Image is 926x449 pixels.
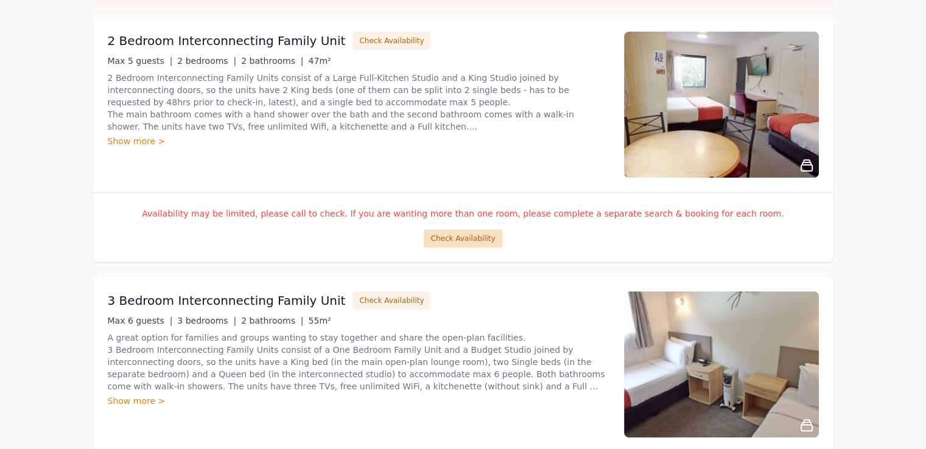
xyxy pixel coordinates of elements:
p: Availability may be limited, please call to check. If you are wanting more than one room, please ... [108,207,819,220]
span: Max 5 guests | [108,56,173,66]
div: Show more > [108,135,609,147]
button: Check Availability [353,291,430,310]
button: Check Availability [353,32,430,50]
p: A great option for families and groups wanting to stay together and share the open-plan facilitie... [108,332,609,392]
h3: 3 Bedroom Interconnecting Family Unit [108,292,346,309]
p: 2 Bedroom Interconnecting Family Units consist of a Large Full-Kitchen Studio and a King Studio j... [108,72,609,133]
span: 55m² [309,316,331,325]
div: Show more > [108,395,609,407]
span: 3 bedrooms | [177,316,236,325]
h3: 2 Bedroom Interconnecting Family Unit [108,32,346,49]
span: 2 bathrooms | [241,56,303,66]
span: Max 6 guests | [108,316,173,325]
span: 2 bedrooms | [177,56,236,66]
span: 2 bathrooms | [241,316,303,325]
button: Check Availability [424,229,502,248]
span: 47m² [309,56,331,66]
